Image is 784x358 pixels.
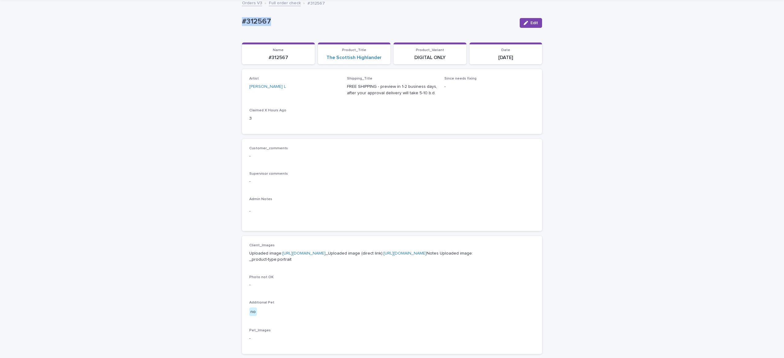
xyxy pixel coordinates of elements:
span: Photo not OK [249,275,273,279]
p: [DATE] [473,55,539,61]
a: [URL][DOMAIN_NAME] [383,251,427,255]
a: [URL][DOMAIN_NAME] [282,251,326,255]
span: Product_Variant [416,48,444,52]
p: #312567 [242,17,515,26]
span: Supervisor comments [249,172,288,176]
span: Pet_Images [249,329,271,332]
span: Date [501,48,510,52]
p: - [249,178,535,185]
p: - [249,335,535,342]
p: Uploaded image: _Uploaded image (direct link): Notes Uploaded image: _product-type:portrait [249,250,535,263]
span: Admin Notes [249,197,272,201]
span: Claimed X Hours Ago [249,109,286,112]
p: - [444,84,535,90]
span: Name [273,48,284,52]
a: The Scottish Highlander [326,55,382,61]
p: - [249,282,535,288]
a: [PERSON_NAME] L [249,84,286,90]
button: Edit [520,18,542,28]
p: - [249,208,535,214]
span: Client_Images [249,244,275,247]
p: - [249,153,535,159]
span: Edit [530,21,538,25]
p: FREE SHIPPING - preview in 1-2 business days, after your approval delivery will take 5-10 b.d. [347,84,437,96]
span: Artist [249,77,259,80]
span: Product_Title [342,48,366,52]
div: no [249,308,257,316]
span: Since needs fixing [444,77,477,80]
span: Additional Pet [249,301,274,304]
span: Shipping_Title [347,77,372,80]
p: 3 [249,115,340,122]
p: #312567 [246,55,311,61]
span: Customer_comments [249,147,288,150]
p: DIGITAL ONLY [397,55,463,61]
